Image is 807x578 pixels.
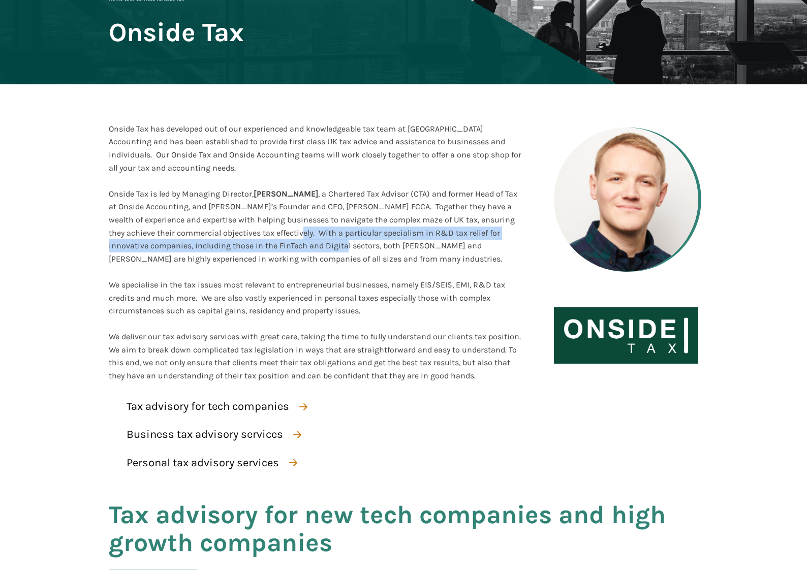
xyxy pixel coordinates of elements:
[114,395,317,418] a: Tax advisory for tech companies
[109,124,521,173] span: Onside Tax has developed out of our experienced and knowledgeable tax team at [GEOGRAPHIC_DATA] A...
[109,189,517,264] span: , a Chartered Tax Advisor (CTA) and former Head of Tax at Onside Accounting, and [PERSON_NAME]’s ...
[109,187,521,266] div: [PERSON_NAME]
[109,18,244,46] span: Onside Tax
[109,280,505,315] span: We specialise in the tax issues most relevant to entrepreneurial businesses, namely EIS/SEIS, EMI...
[127,398,289,415] div: Tax advisory for tech companies
[127,454,279,472] div: Personal tax advisory services
[109,332,521,380] span: We deliver our tax advisory services with great care, taking the time to fully understand our cli...
[127,426,283,443] div: Business tax advisory services
[114,423,311,446] a: Business tax advisory services
[114,452,306,474] a: Personal tax advisory services
[109,189,254,199] span: Onside Tax is led by Managing Director,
